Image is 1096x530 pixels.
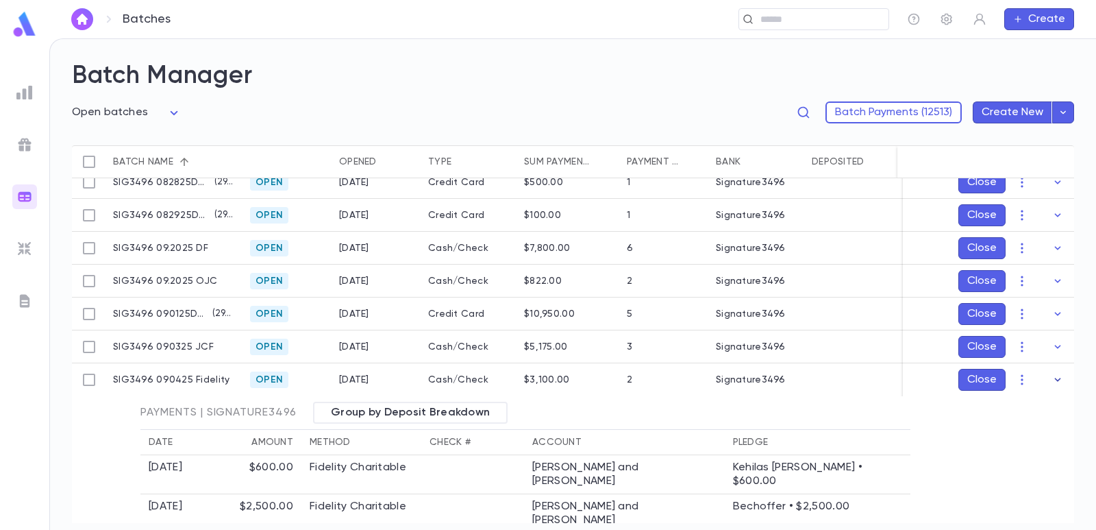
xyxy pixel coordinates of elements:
[339,243,369,254] div: 9/1/2025
[113,374,229,385] p: SIG3496 090425 Fidelity
[1004,8,1074,30] button: Create
[825,101,962,123] button: Batch Payments (12513)
[11,11,38,38] img: logo
[310,500,413,514] div: Fidelity Charitable
[250,177,288,188] span: Open
[958,171,1006,193] button: Close
[113,210,209,221] p: SIG3496 082925DMFcc
[805,145,894,178] div: Deposited
[958,270,1006,292] button: Close
[524,309,575,320] div: $10,950.00
[958,369,1006,391] button: Close
[812,145,864,178] div: Deposited
[377,151,399,173] button: Sort
[72,61,1074,91] h2: Batch Manager
[733,500,902,514] div: Bechoffer • $2,500.00
[207,307,236,321] p: ( 2940 )
[524,341,568,352] div: $5,175.00
[716,177,786,188] div: Signature3496
[524,430,725,455] th: Account
[313,402,508,424] div: Group by Deposit Breakdown
[339,276,369,287] div: 9/2/2025
[113,145,173,178] div: Batch name
[74,14,90,25] img: home_white.a664292cf8c1dea59945f0da9f25487c.svg
[716,145,740,178] div: Bank
[113,177,209,188] p: SIG3496 082825DMFcc
[524,243,571,254] div: $7,800.00
[113,341,214,352] p: SIG3496 090325 JCF
[339,177,369,188] div: 8/28/2025
[323,406,498,420] span: Group by Deposit Breakdown
[301,430,421,455] th: Method
[421,430,524,455] th: Check #
[421,145,517,178] div: Type
[113,276,217,287] p: SIG3496 09.2025 OJC
[209,176,236,189] p: ( 2938 )
[16,189,33,205] img: batches_gradient.0a22e14384a92aa4cd678275c0c39cc4.svg
[524,374,570,385] div: $3,100.00
[72,107,148,118] span: Open batches
[421,298,517,330] div: Credit Card
[421,199,517,232] div: Credit Card
[428,145,451,178] div: Type
[140,455,199,494] td: [DATE]
[894,145,983,178] div: Recorded
[524,455,725,494] td: [PERSON_NAME] and [PERSON_NAME]
[250,341,288,352] span: Open
[725,430,910,455] th: Pledge
[339,145,377,178] div: Opened
[524,210,561,221] div: $100.00
[310,461,413,474] div: Fidelity Charitable
[716,341,786,352] div: Signature3496
[250,243,288,254] span: Open
[421,330,517,363] div: Cash/Check
[591,151,613,173] button: Sort
[680,151,702,173] button: Sort
[199,430,301,455] th: Amount
[517,145,620,178] div: Sum payments
[627,374,632,385] div: 2
[620,145,709,178] div: Payment qty
[627,341,632,352] div: 3
[113,309,207,320] p: SIG3496 090125DMFcc
[421,232,517,265] div: Cash/Check
[716,276,786,287] div: Signature3496
[627,177,630,188] div: 1
[250,374,288,385] span: Open
[958,336,1006,358] button: Close
[16,84,33,101] img: reports_grey.c525e4749d1bce6a11f5fe2a8de1b229.svg
[173,151,195,173] button: Sort
[709,145,805,178] div: Bank
[16,136,33,153] img: campaigns_grey.99e729a5f7ee94e3726e6486bddda8f1.svg
[716,309,786,320] div: Signature3496
[733,461,902,488] div: Kehilas [PERSON_NAME] • $600.00
[973,101,1052,123] button: Create New
[140,406,297,420] span: Payments | Signature3496
[332,145,421,178] div: Opened
[421,166,517,199] div: Credit Card
[421,265,517,298] div: Cash/Check
[106,145,243,178] div: Batch name
[524,145,591,178] div: Sum payments
[140,430,199,455] th: Date
[627,210,630,221] div: 1
[339,341,369,352] div: 9/2/2025
[16,241,33,257] img: imports_grey.530a8a0e642e233f2baf0ef88e8c9fcb.svg
[958,237,1006,259] button: Close
[716,243,786,254] div: Signature3496
[421,363,517,396] div: Cash/Check
[740,151,762,173] button: Sort
[524,177,563,188] div: $500.00
[72,102,182,123] div: Open batches
[250,276,288,287] span: Open
[716,374,786,385] div: Signature3496
[123,12,171,27] p: Batches
[209,208,236,222] p: ( 2939 )
[250,309,288,320] span: Open
[627,243,633,254] div: 6
[339,309,369,320] div: 9/1/2025
[339,374,369,385] div: 9/3/2025
[864,151,886,173] button: Sort
[958,303,1006,325] button: Close
[958,204,1006,226] button: Close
